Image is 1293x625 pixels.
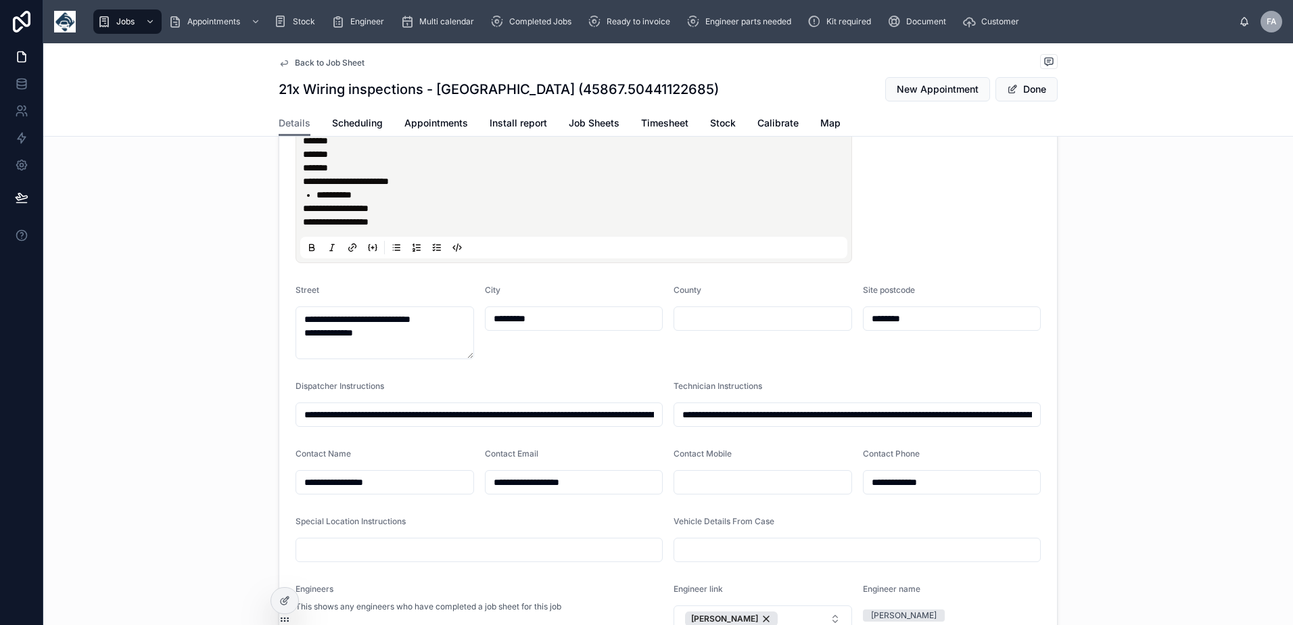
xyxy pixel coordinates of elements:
span: New Appointment [897,83,979,96]
a: Details [279,111,310,137]
span: City [485,285,500,295]
span: Site postcode [863,285,915,295]
span: This shows any engineers who have completed a job sheet for this job [296,601,561,612]
span: Details [279,116,310,130]
span: Jobs [116,16,135,27]
span: Multi calendar [419,16,474,27]
h1: 21x Wiring inspections - [GEOGRAPHIC_DATA] (45867.50441122685) [279,80,719,99]
span: Calibrate [757,116,799,130]
a: Jobs [93,9,162,34]
span: Engineer name [863,584,920,594]
a: Engineer [327,9,394,34]
a: Appointments [164,9,267,34]
a: Install report [490,111,547,138]
span: Stock [293,16,315,27]
span: Contact Name [296,448,351,459]
a: Job Sheets [569,111,619,138]
span: Stock [710,116,736,130]
span: [PERSON_NAME] [691,614,758,624]
span: Contact Email [485,448,538,459]
span: Kit required [826,16,871,27]
span: County [674,285,701,295]
a: Engineer parts needed [682,9,801,34]
span: Engineers [296,584,333,594]
a: Completed Jobs [486,9,581,34]
span: Job Sheets [569,116,619,130]
span: Engineer [350,16,384,27]
a: Ready to invoice [584,9,680,34]
span: Completed Jobs [509,16,571,27]
span: Vehicle Details From Case [674,516,774,526]
span: Map [820,116,841,130]
a: Multi calendar [396,9,484,34]
a: Stock [270,9,325,34]
span: Special Location Instructions [296,516,406,526]
a: Map [820,111,841,138]
span: Customer [981,16,1019,27]
span: Street [296,285,319,295]
a: Scheduling [332,111,383,138]
span: FA [1267,16,1277,27]
span: Dispatcher Instructions [296,381,384,391]
a: Back to Job Sheet [279,57,365,68]
div: scrollable content [87,7,1239,37]
span: Appointments [404,116,468,130]
span: Timesheet [641,116,688,130]
span: Install report [490,116,547,130]
a: Stock [710,111,736,138]
button: New Appointment [885,77,990,101]
img: App logo [54,11,76,32]
a: Appointments [404,111,468,138]
span: Contact Mobile [674,448,732,459]
a: Kit required [803,9,880,34]
span: Back to Job Sheet [295,57,365,68]
span: Appointments [187,16,240,27]
span: Engineer link [674,584,723,594]
button: Done [995,77,1058,101]
span: Document [906,16,946,27]
a: Timesheet [641,111,688,138]
span: Engineer parts needed [705,16,791,27]
a: Customer [958,9,1029,34]
span: Scheduling [332,116,383,130]
span: Contact Phone [863,448,920,459]
a: Document [883,9,956,34]
span: Ready to invoice [607,16,670,27]
span: Technician Instructions [674,381,762,391]
a: Calibrate [757,111,799,138]
div: [PERSON_NAME] [871,609,937,622]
